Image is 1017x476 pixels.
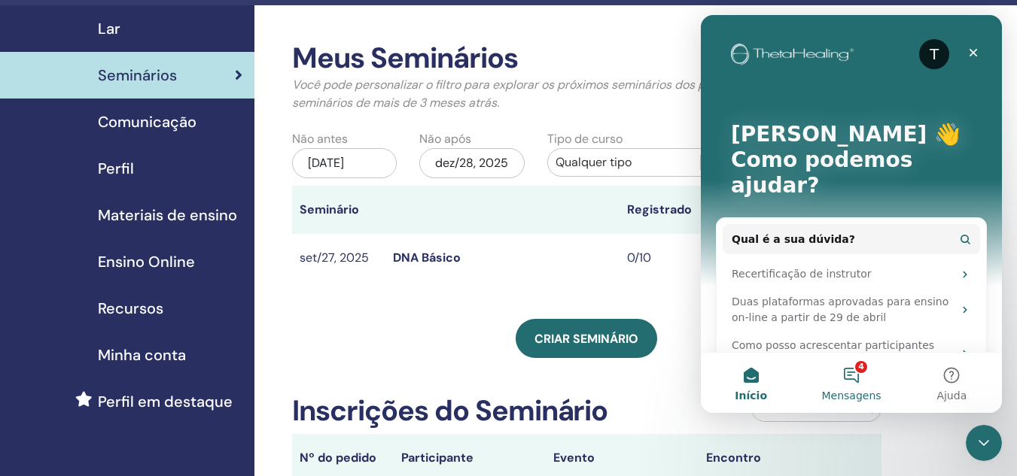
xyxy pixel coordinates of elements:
iframe: Intercom live chat [701,15,1002,413]
th: Registrado [620,186,713,234]
div: [DATE] [292,148,397,178]
label: Não após [419,130,471,148]
a: Criar seminário [516,319,657,358]
td: set/27, 2025 [292,234,385,283]
h2: Meus Seminários [292,41,882,76]
span: Ensino Online [98,250,195,273]
p: Você pode personalizar o filtro para explorar os próximos seminários dos próximos 3 meses ou conf... [292,76,882,112]
span: Lar [98,17,120,40]
label: Tipo de curso [547,130,623,148]
span: Perfil [98,157,134,180]
div: Qualquer tipo [556,153,693,171]
th: Seminário [292,186,385,234]
span: Seminários [98,64,177,86]
span: Recursos [98,297,163,320]
label: Não antes [292,130,348,148]
span: Materiais de ensino [98,204,237,226]
span: Criar seminário [534,331,638,347]
span: Minha conta [98,344,186,366]
span: Comunicação [98,111,196,133]
div: dez/28, 2025 [419,148,524,178]
td: 0/10 [620,234,713,283]
h2: Inscrições do Seminário [292,394,608,429]
span: Perfil em destaque [98,390,233,413]
iframe: Intercom live chat [966,425,1002,461]
a: DNA Básico [393,250,461,265]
